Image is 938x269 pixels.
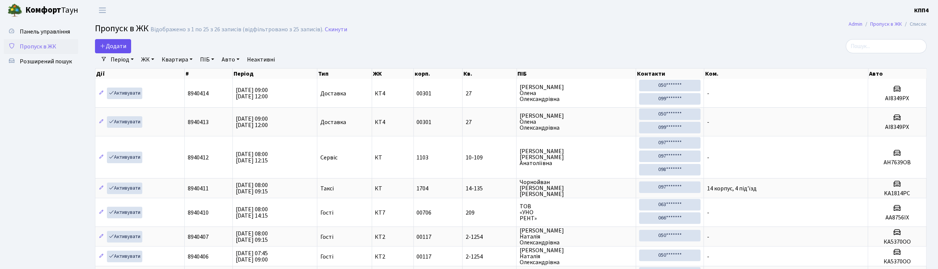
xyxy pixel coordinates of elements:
a: Активувати [107,251,142,262]
span: 1103 [417,154,429,162]
span: КТ4 [375,91,411,96]
b: Комфорт [25,4,61,16]
span: 8940407 [188,233,209,241]
input: Пошук... [846,39,927,53]
span: [DATE] 09:00 [DATE] 12:00 [236,115,268,129]
span: 209 [466,210,514,216]
span: - [707,89,709,98]
button: Переключити навігацію [93,4,112,16]
h5: АІ8349РХ [871,95,923,102]
h5: КА5370ОО [871,258,923,265]
a: Admin [849,20,863,28]
a: Квартира [159,53,196,66]
a: Активувати [107,152,142,163]
a: Активувати [107,183,142,194]
th: Контакти [636,69,704,79]
a: Пропуск в ЖК [4,39,78,54]
span: - [707,233,709,241]
span: [DATE] 08:00 [DATE] 14:15 [236,205,268,220]
span: Панель управління [20,28,70,36]
th: Період [233,69,317,79]
span: - [707,209,709,217]
a: Пропуск в ЖК [871,20,902,28]
th: Тип [317,69,372,79]
span: - [707,253,709,261]
span: - [707,118,709,126]
span: Доставка [320,91,346,96]
a: Активувати [107,231,142,243]
a: Розширений пошук [4,54,78,69]
li: Список [902,20,927,28]
span: КТ [375,155,411,161]
a: Активувати [107,116,142,128]
h5: КА5370ОО [871,238,923,246]
th: Дії [95,69,185,79]
a: Неактивні [244,53,278,66]
span: - [707,154,709,162]
span: Пропуск в ЖК [95,22,149,35]
span: 14-135 [466,186,514,192]
span: [PERSON_NAME] Олена Олександрівна [520,84,633,102]
span: [PERSON_NAME] Наталія Олександрівна [520,228,633,246]
th: Авто [869,69,927,79]
span: Додати [100,42,126,50]
span: Розширений пошук [20,57,72,66]
span: 8940413 [188,118,209,126]
span: Чорнойван [PERSON_NAME] [PERSON_NAME] [520,179,633,197]
span: Пропуск в ЖК [20,42,56,51]
span: [DATE] 08:00 [DATE] 09:15 [236,230,268,244]
span: КТ7 [375,210,411,216]
span: 2-1254 [466,234,514,240]
h5: АА8756IX [871,214,923,221]
span: 10-109 [466,155,514,161]
span: Гості [320,254,333,260]
a: Додати [95,39,131,53]
span: КТ [375,186,411,192]
span: Доставка [320,119,346,125]
span: КТ2 [375,254,411,260]
a: Активувати [107,207,142,218]
img: logo.png [7,3,22,18]
span: 00301 [417,89,432,98]
span: ТОВ «УНО РЕНТ» [520,203,633,221]
span: 00117 [417,233,432,241]
span: 27 [466,91,514,96]
span: 8940414 [188,89,209,98]
span: 8940412 [188,154,209,162]
span: 00301 [417,118,432,126]
span: [PERSON_NAME] Наталія Олександрівна [520,247,633,265]
span: [DATE] 07:45 [DATE] 09:00 [236,249,268,264]
span: 27 [466,119,514,125]
span: 00706 [417,209,432,217]
th: # [185,69,233,79]
th: корп. [414,69,463,79]
span: [PERSON_NAME] Олена Олександрівна [520,113,633,131]
a: Панель управління [4,24,78,39]
span: 14 корпус, 4 під'їзд [707,184,757,193]
span: Таксі [320,186,334,192]
h5: KA1814PC [871,190,923,197]
span: Гості [320,234,333,240]
a: Скинути [325,26,347,33]
span: Сервіс [320,155,338,161]
span: [DATE] 09:00 [DATE] 12:00 [236,86,268,101]
span: 00117 [417,253,432,261]
h5: АІ8349РХ [871,124,923,131]
span: Таун [25,4,78,17]
a: Авто [219,53,243,66]
th: Кв. [463,69,517,79]
a: ПІБ [197,53,217,66]
th: ЖК [372,69,414,79]
span: [DATE] 08:00 [DATE] 09:15 [236,181,268,196]
th: ПІБ [517,69,636,79]
span: КТ4 [375,119,411,125]
span: [PERSON_NAME] [PERSON_NAME] Анатоліївна [520,148,633,166]
span: 8940411 [188,184,209,193]
span: 2-1254 [466,254,514,260]
h5: АН7639ОВ [871,159,923,166]
a: ЖК [138,53,157,66]
a: КПП4 [915,6,929,15]
a: Період [108,53,137,66]
span: Гості [320,210,333,216]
